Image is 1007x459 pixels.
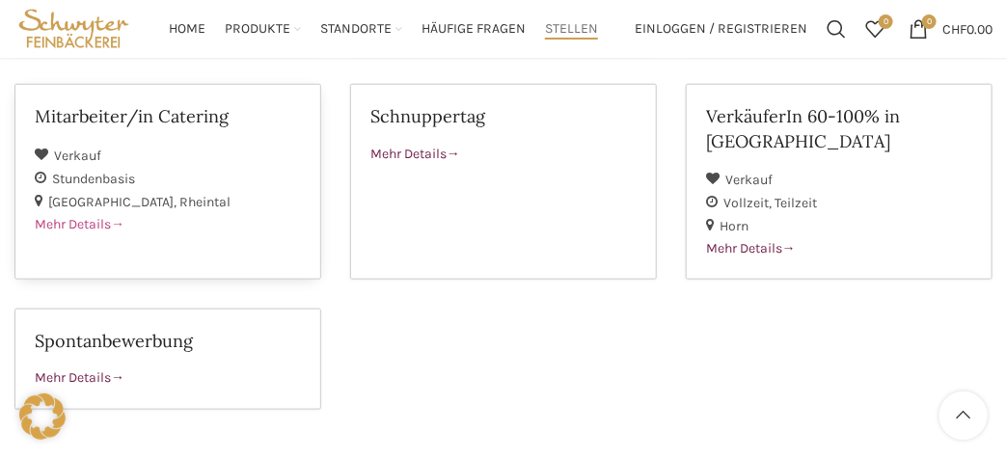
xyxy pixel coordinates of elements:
[706,104,972,152] h2: VerkäuferIn 60-100% in [GEOGRAPHIC_DATA]
[545,10,598,48] a: Stellen
[225,10,301,48] a: Produkte
[939,391,988,440] a: Scroll to top button
[169,10,205,48] a: Home
[48,194,179,210] span: [GEOGRAPHIC_DATA]
[14,309,321,410] a: Spontanbewerbung Mehr Details
[370,146,460,162] span: Mehr Details
[899,10,1002,48] a: 0 CHF0.00
[143,10,625,48] div: Main navigation
[54,148,101,164] span: Verkauf
[725,172,773,188] span: Verkauf
[320,20,392,39] span: Standorte
[14,84,321,280] a: Mitarbeiter/in Catering Verkauf Stundenbasis [GEOGRAPHIC_DATA] Rheintal Mehr Details
[856,10,894,48] a: 0
[320,10,402,48] a: Standorte
[422,20,526,39] span: Häufige Fragen
[723,195,775,211] span: Vollzeit
[350,84,657,280] a: Schnuppertag Mehr Details
[922,14,937,29] span: 0
[879,14,893,29] span: 0
[856,10,894,48] div: Meine Wunschliste
[635,22,807,36] span: Einloggen / Registrieren
[686,84,993,280] a: VerkäuferIn 60-100% in [GEOGRAPHIC_DATA] Verkauf Vollzeit Teilzeit Horn Mehr Details
[545,20,598,39] span: Stellen
[35,369,124,386] span: Mehr Details
[625,10,817,48] a: Einloggen / Registrieren
[370,104,637,128] h2: Schnuppertag
[52,171,135,187] span: Stundenbasis
[35,329,301,353] h2: Spontanbewerbung
[14,19,133,36] a: Site logo
[179,194,231,210] span: Rheintal
[35,216,124,232] span: Mehr Details
[35,104,301,128] h2: Mitarbeiter/in Catering
[942,20,966,37] span: CHF
[817,10,856,48] a: Suchen
[706,240,796,256] span: Mehr Details
[169,20,205,39] span: Home
[720,218,748,234] span: Horn
[942,20,993,37] bdi: 0.00
[775,195,817,211] span: Teilzeit
[422,10,526,48] a: Häufige Fragen
[225,20,290,39] span: Produkte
